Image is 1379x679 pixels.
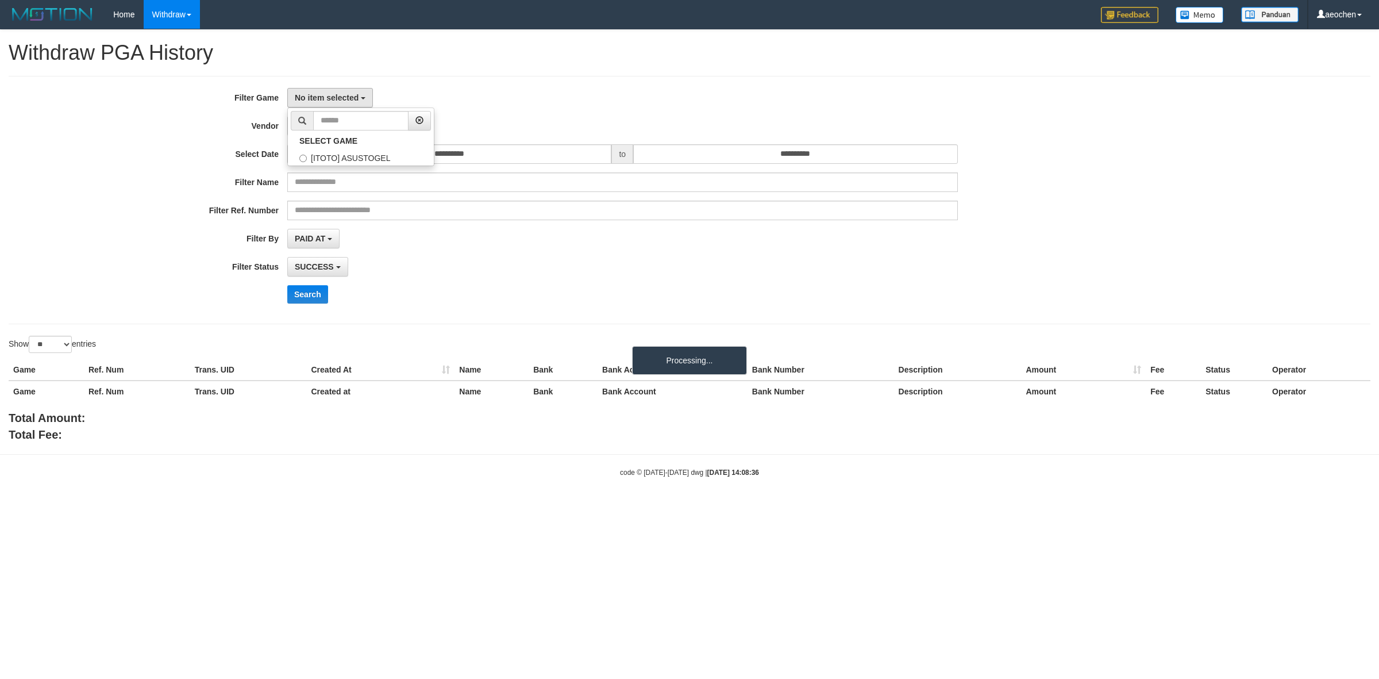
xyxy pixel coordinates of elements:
[1201,381,1268,402] th: Status
[454,359,529,381] th: Name
[1201,359,1268,381] th: Status
[9,428,62,441] b: Total Fee:
[598,381,748,402] th: Bank Account
[9,41,1370,64] h1: Withdraw PGA History
[1268,359,1370,381] th: Operator
[632,346,747,375] div: Processing...
[287,285,328,304] button: Search
[9,6,96,23] img: MOTION_logo.png
[9,336,96,353] label: Show entries
[1268,381,1370,402] th: Operator
[9,381,84,402] th: Game
[287,257,348,277] button: SUCCESS
[84,359,190,381] th: Ref. Num
[748,381,894,402] th: Bank Number
[707,469,759,477] strong: [DATE] 14:08:36
[190,359,307,381] th: Trans. UID
[598,359,748,381] th: Bank Account
[288,148,434,166] label: [ITOTO] ASUSTOGEL
[9,412,85,424] b: Total Amount:
[299,155,307,162] input: [ITOTO] ASUSTOGEL
[894,381,1022,402] th: Description
[307,359,455,381] th: Created At
[307,381,455,402] th: Created at
[295,93,359,102] span: No item selected
[1021,381,1146,402] th: Amount
[295,262,334,271] span: SUCCESS
[1241,7,1299,22] img: panduan.png
[9,359,84,381] th: Game
[1021,359,1146,381] th: Amount
[529,359,598,381] th: Bank
[287,229,340,248] button: PAID AT
[620,469,759,477] small: code © [DATE]-[DATE] dwg |
[611,144,633,164] span: to
[1146,359,1201,381] th: Fee
[287,88,373,108] button: No item selected
[454,381,529,402] th: Name
[748,359,894,381] th: Bank Number
[1146,381,1201,402] th: Fee
[1176,7,1224,23] img: Button%20Memo.svg
[299,136,357,145] b: SELECT GAME
[288,133,434,148] a: SELECT GAME
[894,359,1022,381] th: Description
[29,336,72,353] select: Showentries
[84,381,190,402] th: Ref. Num
[190,381,307,402] th: Trans. UID
[529,381,598,402] th: Bank
[1101,7,1158,23] img: Feedback.jpg
[295,234,325,243] span: PAID AT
